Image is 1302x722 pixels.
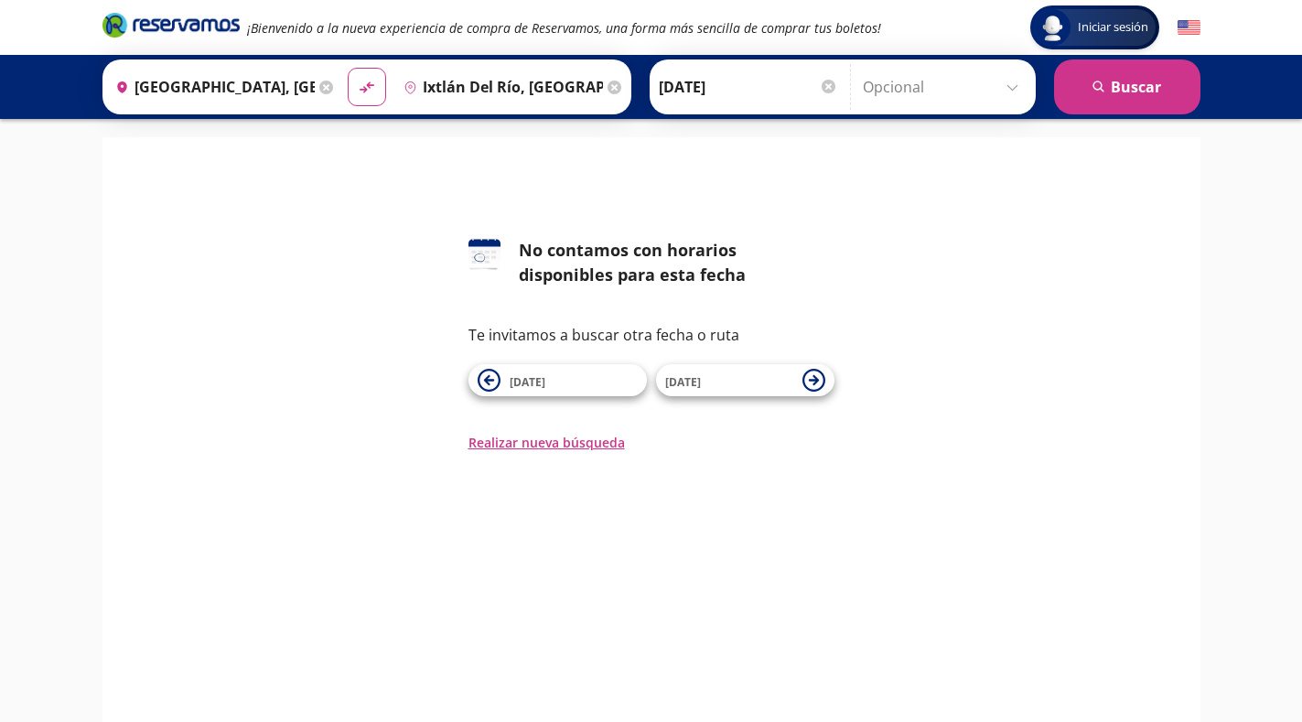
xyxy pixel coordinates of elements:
[247,19,881,37] em: ¡Bienvenido a la nueva experiencia de compra de Reservamos, una forma más sencilla de comprar tus...
[863,64,1027,110] input: Opcional
[468,324,834,346] p: Te invitamos a buscar otra fecha o ruta
[1054,59,1200,114] button: Buscar
[468,364,647,396] button: [DATE]
[396,64,603,110] input: Buscar Destino
[519,238,834,287] div: No contamos con horarios disponibles para esta fecha
[102,11,240,44] a: Brand Logo
[1178,16,1200,39] button: English
[468,433,625,452] button: Realizar nueva búsqueda
[665,374,701,390] span: [DATE]
[510,374,545,390] span: [DATE]
[656,364,834,396] button: [DATE]
[1071,18,1156,37] span: Iniciar sesión
[659,64,838,110] input: Elegir Fecha
[108,64,315,110] input: Buscar Origen
[102,11,240,38] i: Brand Logo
